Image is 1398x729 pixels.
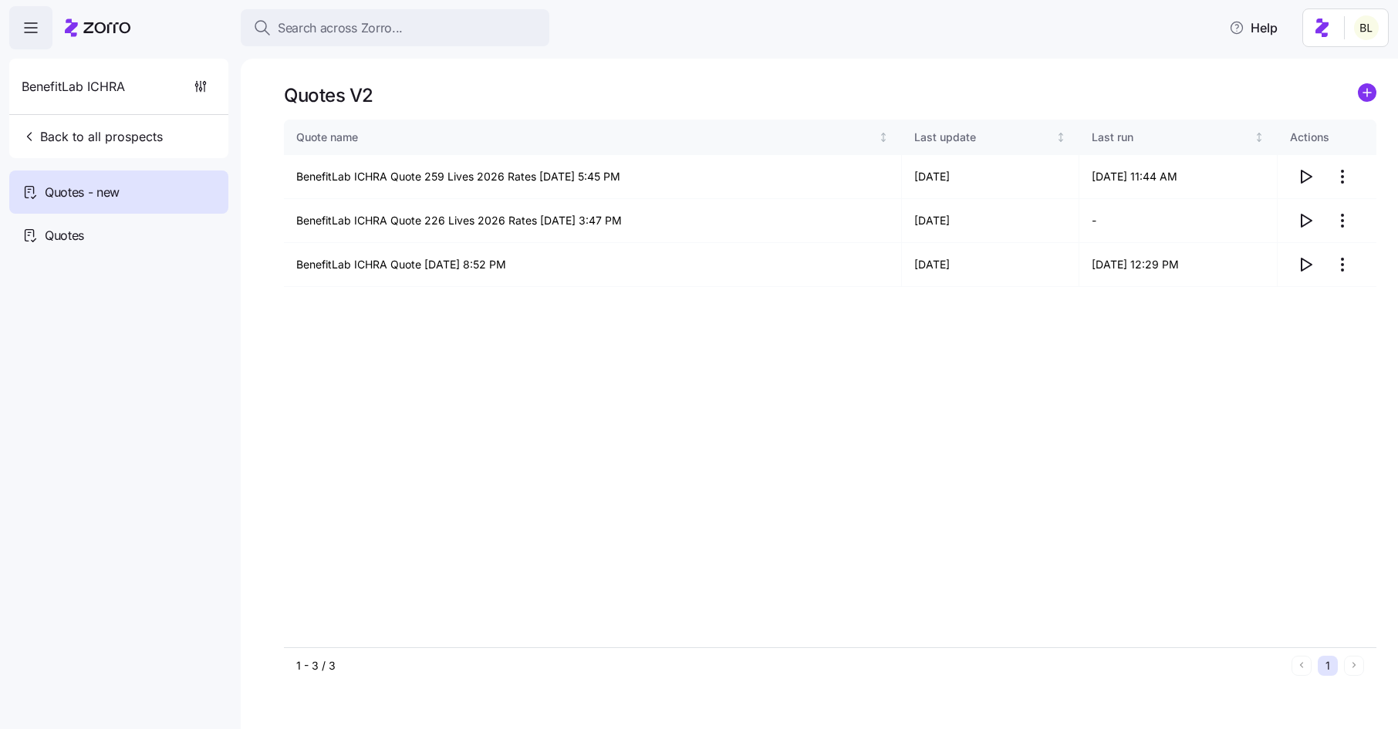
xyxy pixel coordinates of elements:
[284,83,373,107] h1: Quotes V2
[902,155,1079,199] td: [DATE]
[1358,83,1376,107] a: add icon
[9,214,228,257] a: Quotes
[15,121,169,152] button: Back to all prospects
[1079,120,1278,155] th: Last runNot sorted
[22,77,125,96] span: BenefitLab ICHRA
[278,19,403,38] span: Search across Zorro...
[1217,12,1290,43] button: Help
[1318,656,1338,676] button: 1
[902,120,1079,155] th: Last updateNot sorted
[914,129,1052,146] div: Last update
[1290,129,1364,146] div: Actions
[284,155,902,199] td: BenefitLab ICHRA Quote 259 Lives 2026 Rates [DATE] 5:45 PM
[1358,83,1376,102] svg: add icon
[1079,199,1278,243] td: -
[1254,132,1265,143] div: Not sorted
[22,127,163,146] span: Back to all prospects
[284,243,902,287] td: BenefitLab ICHRA Quote [DATE] 8:52 PM
[1229,19,1278,37] span: Help
[9,170,228,214] a: Quotes - new
[1344,656,1364,676] button: Next page
[284,120,902,155] th: Quote nameNot sorted
[878,132,889,143] div: Not sorted
[1079,155,1278,199] td: [DATE] 11:44 AM
[45,183,120,202] span: Quotes - new
[241,9,549,46] button: Search across Zorro...
[902,199,1079,243] td: [DATE]
[284,199,902,243] td: BenefitLab ICHRA Quote 226 Lives 2026 Rates [DATE] 3:47 PM
[1055,132,1066,143] div: Not sorted
[1092,129,1251,146] div: Last run
[1079,243,1278,287] td: [DATE] 12:29 PM
[296,129,876,146] div: Quote name
[45,226,84,245] span: Quotes
[1354,15,1379,40] img: 2fabda6663eee7a9d0b710c60bc473af
[902,243,1079,287] td: [DATE]
[296,658,1285,673] div: 1 - 3 / 3
[1292,656,1312,676] button: Previous page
